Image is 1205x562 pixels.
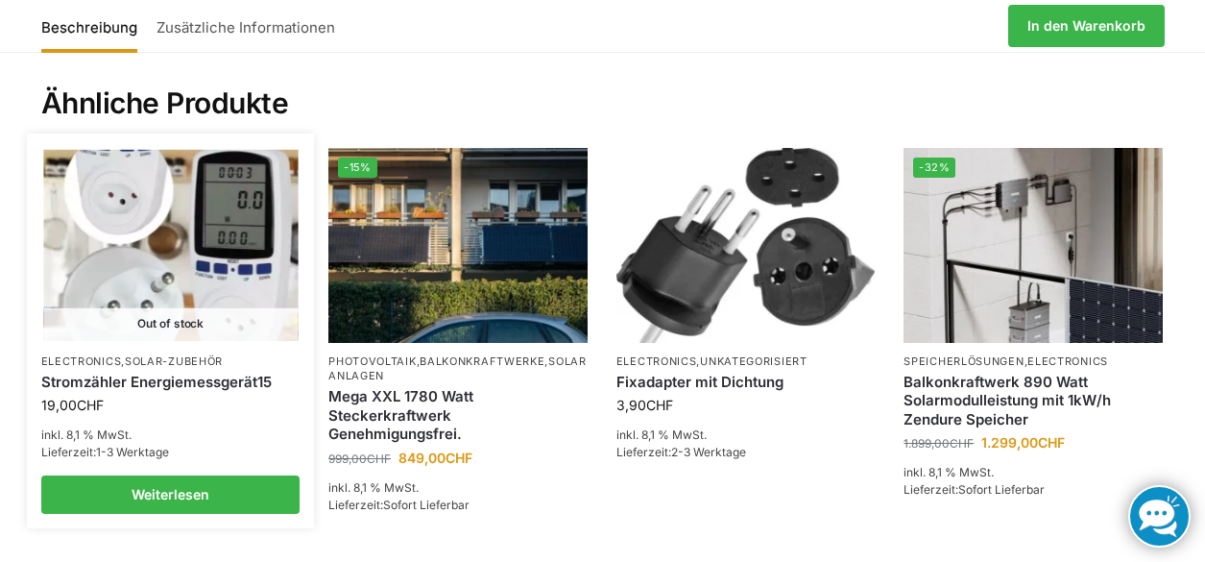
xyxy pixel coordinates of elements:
[328,354,588,384] p: , ,
[328,387,588,444] a: Mega XXL 1780 Watt Steckerkraftwerk Genehmigungsfrei.
[398,450,472,466] bdi: 849,00
[328,452,391,466] bdi: 999,00
[41,39,1165,122] h2: Ähnliche Produkte
[981,434,1065,451] bdi: 1.299,00
[328,354,416,368] a: Photovoltaik
[420,354,544,368] a: Balkonkraftwerke
[950,436,974,451] span: CHF
[616,397,673,413] bdi: 3,90
[616,445,746,459] span: Lieferzeit:
[96,445,169,459] span: 1-3 Werktage
[904,482,1045,497] span: Lieferzeit:
[383,498,470,512] span: Sofort Lieferbar
[646,397,673,413] span: CHF
[1038,434,1065,451] span: CHF
[41,427,301,444] p: inkl. 8,1 % MwSt.
[125,354,223,368] a: Solar-Zubehör
[958,482,1045,497] span: Sofort Lieferbar
[1027,354,1108,368] a: Electronics
[904,373,1163,429] a: Balkonkraftwerk 890 Watt Solarmodulleistung mit 1kW/h Zendure Speicher
[904,464,1163,481] p: inkl. 8,1 % MwSt.
[616,427,876,444] p: inkl. 8,1 % MwSt.
[41,373,301,392] a: Stromzähler Energiemessgerät15
[41,476,301,514] a: Lese mehr über „Stromzähler Energiemessgerät15“
[328,148,588,342] a: -15%2 Balkonkraftwerke
[904,148,1163,342] a: -32%Balkonkraftwerk 890 Watt Solarmodulleistung mit 1kW/h Zendure Speicher
[328,354,587,382] a: Solaranlagen
[43,150,298,341] a: Out of stockStromzähler Schweizer Stecker-2
[616,354,697,368] a: Electronics
[904,148,1163,342] img: Balkonkraftwerk 890 Watt Solarmodulleistung mit 1kW/h Zendure Speicher
[446,450,472,466] span: CHF
[616,354,876,369] p: ,
[671,445,746,459] span: 2-3 Werktage
[616,373,876,392] a: Fixadapter mit Dichtung
[904,354,1024,368] a: Speicherlösungen
[904,436,974,451] bdi: 1.899,00
[367,452,391,466] span: CHF
[43,150,298,341] img: Stromzähler Schweizer Stecker-2
[41,354,301,369] p: ,
[77,397,104,413] span: CHF
[41,445,169,459] span: Lieferzeit:
[328,479,588,497] p: inkl. 8,1 % MwSt.
[41,354,122,368] a: Electronics
[904,354,1163,369] p: ,
[41,397,104,413] bdi: 19,00
[700,354,807,368] a: Unkategorisiert
[328,498,470,512] span: Lieferzeit:
[328,148,588,342] img: 2 Balkonkraftwerke
[616,148,876,342] img: Fixadapter mit Dichtung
